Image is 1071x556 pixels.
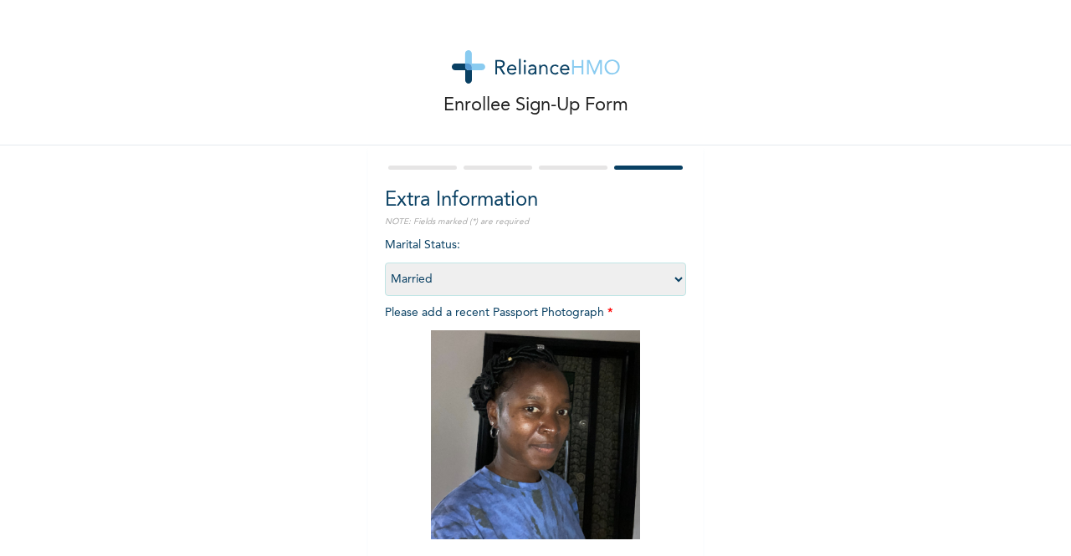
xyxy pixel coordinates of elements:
[452,50,620,84] img: logo
[431,330,640,539] img: Crop
[443,92,628,120] p: Enrollee Sign-Up Form
[385,186,686,216] h2: Extra Information
[385,239,686,285] span: Marital Status :
[385,216,686,228] p: NOTE: Fields marked (*) are required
